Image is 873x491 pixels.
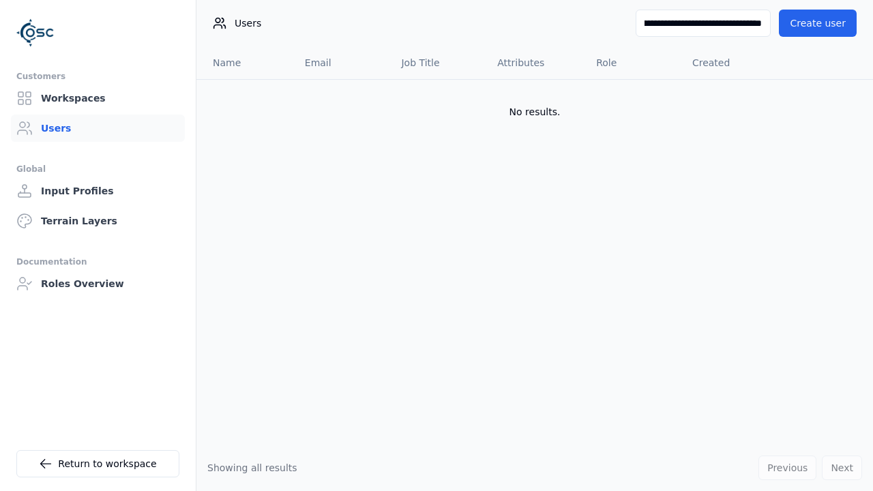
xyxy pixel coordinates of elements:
th: Created [681,46,779,79]
button: Create user [779,10,857,37]
th: Email [294,46,391,79]
img: Logo [16,14,55,52]
a: Input Profiles [11,177,185,205]
th: Job Title [390,46,486,79]
th: Role [585,46,681,79]
td: No results. [196,79,873,145]
a: Users [11,115,185,142]
a: Return to workspace [16,450,179,477]
span: Users [235,16,261,30]
a: Workspaces [11,85,185,112]
th: Name [196,46,294,79]
div: Documentation [16,254,179,270]
span: Showing all results [207,462,297,473]
th: Attributes [486,46,585,79]
a: Terrain Layers [11,207,185,235]
a: Roles Overview [11,270,185,297]
div: Global [16,161,179,177]
div: Customers [16,68,179,85]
